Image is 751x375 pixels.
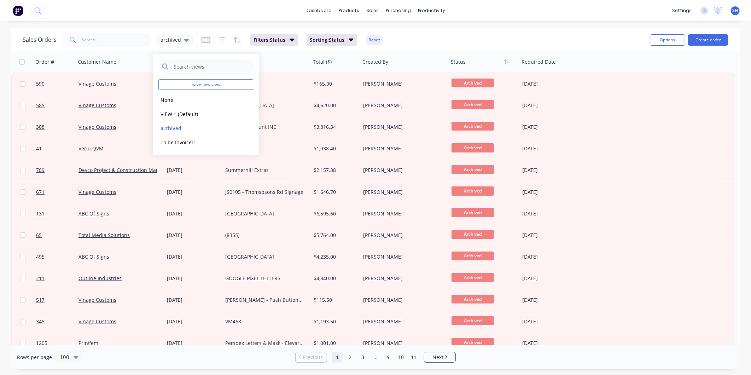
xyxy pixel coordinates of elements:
[78,232,130,238] a: Total Media Solutions
[225,189,304,196] div: JS0105 - Thomspsons Rd Signage
[158,79,253,90] button: Save new view
[688,34,728,46] button: Create order
[36,123,45,131] span: 308
[363,296,442,304] div: [PERSON_NAME]
[36,138,78,159] a: 41
[78,253,109,260] a: ABC Of Signs
[78,189,116,195] a: Vinage Customs
[13,5,23,16] img: Factory
[36,289,78,311] a: 517
[669,5,695,16] div: settings
[733,7,738,14] span: SH
[173,59,250,74] input: Search views
[225,145,304,152] div: JP8252
[167,232,220,239] div: [DATE]
[452,230,494,239] span: Archived
[363,123,442,131] div: [PERSON_NAME]
[522,80,578,87] div: [DATE]
[314,145,355,152] div: $1,038.40
[314,253,355,260] div: $4,235.00
[225,296,304,304] div: [PERSON_NAME] - Push Button to exit
[363,102,442,109] div: [PERSON_NAME]
[158,138,239,146] button: To be Invoiced
[167,210,220,217] div: [DATE]
[452,208,494,217] span: Archived
[452,122,494,131] span: Archived
[522,340,578,347] div: [DATE]
[78,80,116,87] a: Vinage Customs
[36,102,45,109] span: 585
[307,34,357,46] button: Sorting:Status
[78,318,116,325] a: Vinage Customs
[314,296,355,304] div: $115.50
[452,165,494,174] span: Archived
[36,167,45,174] span: 789
[522,275,578,282] div: [DATE]
[452,273,494,282] span: Archived
[36,311,78,332] a: 345
[363,80,442,87] div: [PERSON_NAME]
[78,210,109,217] a: ABC Of Signs
[167,318,220,325] div: [DATE]
[167,189,220,196] div: [DATE]
[345,352,355,363] a: Page 2
[314,123,355,131] div: $3,816.34
[158,124,239,132] button: archived
[36,80,45,87] span: 590
[36,253,45,260] span: 495
[158,110,239,118] button: VIEW 1 (Default)
[225,80,304,87] div: PO GRANTON
[167,296,220,304] div: [DATE]
[225,102,304,109] div: [GEOGRAPHIC_DATA]
[363,318,442,325] div: [PERSON_NAME]
[36,203,78,224] a: 131
[314,80,355,87] div: $165.00
[396,352,406,363] a: Page 10
[36,318,45,325] span: 345
[314,318,355,325] div: $1,193.50
[408,352,419,363] a: Page 11
[522,253,578,260] div: [DATE]
[314,210,355,217] div: $6,595.60
[36,246,78,267] a: 495
[36,333,78,354] a: 1205
[36,73,78,94] a: 590
[522,102,578,109] div: [DATE]
[17,354,52,361] span: Rows per page
[78,123,116,130] a: Vinage Customs
[452,100,494,109] span: Archived
[225,167,304,174] div: Summerhill Extras
[225,275,304,282] div: GOOGLE PIXEL LETTERS
[452,186,494,195] span: Archived
[36,210,45,217] span: 131
[314,189,355,196] div: $1,646.70
[366,35,383,45] button: Reset
[522,145,578,152] div: [DATE]
[363,145,442,152] div: [PERSON_NAME]
[452,295,494,304] span: Archived
[36,275,45,282] span: 211
[78,58,116,65] div: Customer Name
[522,296,578,304] div: [DATE]
[225,253,304,260] div: [GEOGRAPHIC_DATA]
[314,102,355,109] div: $4,620.00
[452,338,494,347] span: Archived
[23,36,57,43] h1: Sales Orders
[78,275,122,282] a: Outline Industries
[167,275,220,282] div: [DATE]
[363,340,442,347] div: [PERSON_NAME]
[225,232,304,239] div: (8355)
[522,210,578,217] div: [DATE]
[452,316,494,325] span: Archived
[78,340,98,346] a: Print'em
[452,252,494,260] span: Archived
[314,167,355,174] div: $2,157.38
[36,225,78,246] a: 65
[225,123,304,131] div: LEDLIN Vermount INC
[522,232,578,239] div: [DATE]
[363,5,383,16] div: sales
[522,189,578,196] div: [DATE]
[167,253,220,260] div: [DATE]
[78,167,197,173] a: Devco Project & Construction Management Pty Ltd
[370,352,381,363] a: Jump forward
